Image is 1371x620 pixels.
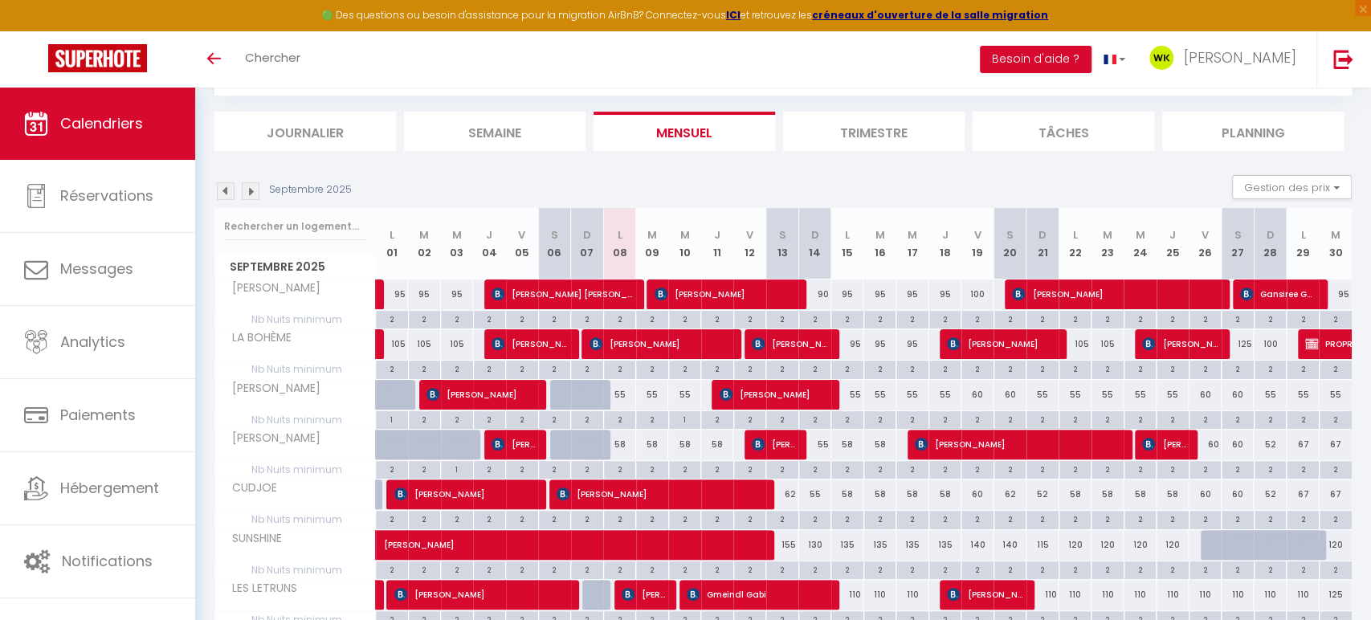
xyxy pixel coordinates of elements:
[60,405,136,425] span: Paiements
[245,49,300,66] span: Chercher
[1287,430,1320,459] div: 67
[1287,380,1320,410] div: 55
[538,208,571,279] th: 06
[864,461,896,476] div: 2
[636,430,669,459] div: 58
[233,31,312,88] a: Chercher
[571,311,603,326] div: 2
[604,461,636,476] div: 2
[60,332,125,352] span: Analytics
[1091,311,1124,326] div: 2
[617,227,622,243] abbr: L
[62,551,153,571] span: Notifications
[1124,208,1157,279] th: 24
[961,208,994,279] th: 19
[1124,380,1157,410] div: 55
[1059,411,1091,426] div: 2
[1234,227,1242,243] abbr: S
[783,112,965,151] li: Trimestre
[1189,311,1222,326] div: 2
[376,411,408,426] div: 1
[863,329,896,359] div: 95
[831,479,864,509] div: 58
[974,227,981,243] abbr: V
[441,311,473,326] div: 2
[1136,227,1145,243] abbr: M
[701,208,734,279] th: 11
[864,311,896,326] div: 2
[929,361,961,376] div: 2
[409,461,441,476] div: 2
[441,411,473,426] div: 2
[1189,380,1222,410] div: 60
[1157,380,1189,410] div: 55
[376,361,408,376] div: 2
[812,8,1048,22] a: créneaux d'ouverture de la salle migration
[1026,380,1059,410] div: 55
[376,208,409,279] th: 01
[798,430,831,459] div: 55
[1254,380,1287,410] div: 55
[831,329,864,359] div: 95
[947,328,1057,359] span: [PERSON_NAME]
[1189,461,1222,476] div: 2
[1162,112,1344,151] li: Planning
[961,311,994,326] div: 2
[1124,411,1157,426] div: 2
[668,430,701,459] div: 58
[506,411,538,426] div: 2
[1300,227,1305,243] abbr: L
[863,279,896,309] div: 95
[1254,329,1287,359] div: 100
[726,8,741,22] a: ICI
[1255,361,1287,376] div: 2
[896,329,929,359] div: 95
[269,182,352,198] p: Septembre 2025
[896,311,928,326] div: 2
[810,227,818,243] abbr: D
[218,430,324,447] span: [PERSON_NAME]
[701,311,733,326] div: 2
[798,479,831,509] div: 55
[506,461,538,476] div: 2
[1059,461,1091,476] div: 2
[1333,49,1353,69] img: logout
[441,461,473,476] div: 1
[896,208,929,279] th: 17
[1091,380,1124,410] div: 55
[215,255,375,279] span: Septembre 2025
[1091,361,1124,376] div: 2
[1189,430,1222,459] div: 60
[994,361,1026,376] div: 2
[1320,411,1352,426] div: 2
[928,380,961,410] div: 55
[376,311,408,326] div: 2
[720,379,830,410] span: [PERSON_NAME]
[734,311,766,326] div: 2
[1189,411,1222,426] div: 2
[60,113,143,133] span: Calendriers
[604,311,636,326] div: 2
[896,380,929,410] div: 55
[655,279,798,309] span: [PERSON_NAME]
[1287,311,1319,326] div: 2
[1320,361,1352,376] div: 2
[60,478,159,498] span: Hébergement
[831,430,864,459] div: 58
[214,112,396,151] li: Journalier
[831,361,863,376] div: 2
[1059,380,1091,410] div: 55
[994,380,1026,410] div: 60
[766,208,799,279] th: 13
[408,279,441,309] div: 95
[1157,461,1189,476] div: 2
[980,46,1091,73] button: Besoin d'aide ?
[896,279,929,309] div: 95
[551,227,558,243] abbr: S
[831,461,863,476] div: 2
[669,311,701,326] div: 2
[994,208,1026,279] th: 20
[1222,311,1254,326] div: 2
